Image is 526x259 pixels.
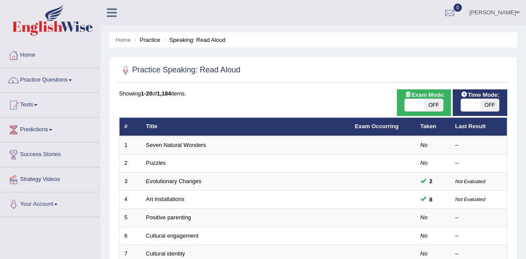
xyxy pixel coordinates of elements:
[451,118,507,136] th: Last Result
[120,154,141,173] td: 2
[119,64,240,77] h2: Practice Speaking: Read Aloud
[0,68,100,90] a: Practice Questions
[146,196,184,202] a: Art installations
[146,250,185,257] a: Cultural identity
[120,191,141,209] td: 4
[455,250,502,258] div: –
[420,232,428,239] em: No
[455,141,502,150] div: –
[132,36,160,44] li: Practice
[455,232,502,240] div: –
[458,90,503,99] span: Time Mode:
[146,160,166,166] a: Puzzles
[454,3,462,12] span: 0
[120,209,141,227] td: 5
[0,143,100,164] a: Success Stories
[141,90,152,97] b: 1-20
[424,99,443,111] span: OFF
[146,214,191,221] a: Positive parenting
[146,178,202,184] a: Evolutionary Changes
[416,118,451,136] th: Taken
[141,118,350,136] th: Title
[120,136,141,154] td: 1
[120,118,141,136] th: #
[455,214,502,222] div: –
[116,37,131,43] a: Home
[355,123,399,129] a: Exam Occurring
[420,250,428,257] em: No
[146,142,206,148] a: Seven Natural Wonders
[146,232,199,239] a: Cultural engagement
[420,160,428,166] em: No
[455,197,485,202] small: Not Evaluated
[420,214,428,221] em: No
[480,99,499,111] span: OFF
[0,192,100,214] a: Your Account
[0,118,100,140] a: Predictions
[401,90,448,99] span: Exam Mode:
[455,179,485,184] small: Not Evaluated
[0,167,100,189] a: Strategy Videos
[455,159,502,167] div: –
[162,36,225,44] li: Speaking: Read Aloud
[157,90,171,97] b: 1,184
[426,195,436,204] span: You can still take this question
[426,177,436,186] span: You can still take this question
[120,227,141,245] td: 6
[120,172,141,191] td: 3
[397,89,451,116] div: Show exams occurring in exams
[0,93,100,115] a: Tests
[119,89,507,98] div: Showing of items.
[0,43,100,65] a: Home
[420,142,428,148] em: No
